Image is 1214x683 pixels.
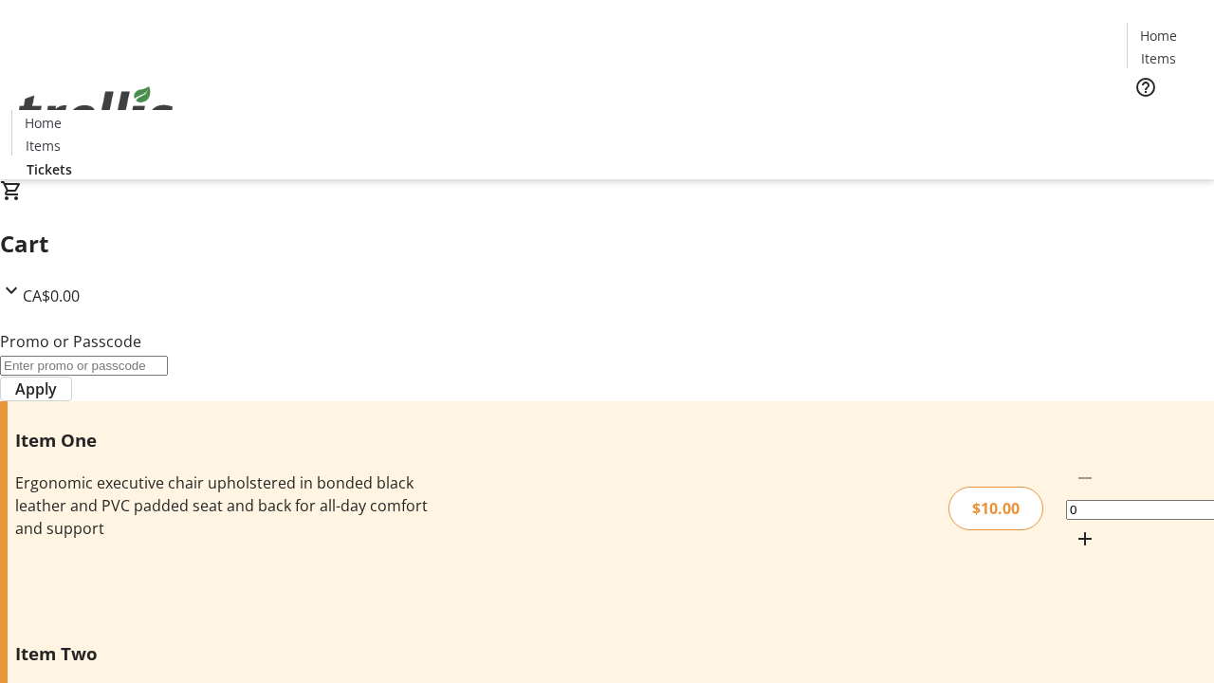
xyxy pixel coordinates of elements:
a: Items [1128,48,1188,68]
h3: Item One [15,427,430,453]
img: Orient E2E Organization ELzzEJYDvm's Logo [11,65,180,160]
span: Items [1141,48,1176,68]
a: Items [12,136,73,156]
a: Tickets [1127,110,1203,130]
a: Home [1128,26,1188,46]
div: $10.00 [948,487,1043,530]
span: Tickets [27,159,72,179]
span: Home [25,113,62,133]
span: Apply [15,378,57,400]
h3: Item Two [15,640,430,667]
button: Help [1127,68,1165,106]
span: Home [1140,26,1177,46]
span: Tickets [1142,110,1187,130]
div: Ergonomic executive chair upholstered in bonded black leather and PVC padded seat and back for al... [15,471,430,540]
button: Increment by one [1066,520,1104,558]
a: Tickets [11,159,87,179]
a: Home [12,113,73,133]
span: CA$0.00 [23,286,80,306]
span: Items [26,136,61,156]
